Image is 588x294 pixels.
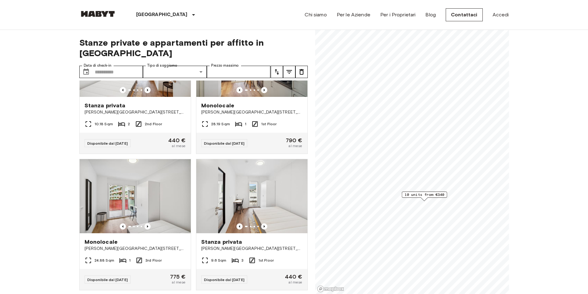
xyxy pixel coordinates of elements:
button: tune [271,66,283,78]
span: 10.18 Sqm [94,121,113,127]
span: Disponibile dal [DATE] [87,141,128,146]
span: al mese [172,143,186,149]
button: tune [283,66,295,78]
span: Stanza privata [85,102,126,109]
a: Marketing picture of unit AT-21-001-023-01Previous imagePrevious imageStanza privata[PERSON_NAME]... [79,23,191,154]
span: 1 [129,258,131,263]
span: Disponibile dal [DATE] [204,141,244,146]
img: Marketing picture of unit AT-21-001-055-01 [80,159,191,233]
button: Previous image [144,223,151,230]
span: 790 € [286,138,302,143]
a: Mapbox logo [317,285,344,292]
span: 24.88 Sqm [94,258,114,263]
span: [PERSON_NAME][GEOGRAPHIC_DATA][STREET_ADDRESS] [85,246,186,252]
button: Previous image [261,223,267,230]
span: Stanza privata [201,238,242,246]
span: al mese [288,143,302,149]
span: Monolocale [201,102,235,109]
button: Previous image [120,223,126,230]
img: Marketing picture of unit AT-21-001-006-02 [196,159,307,233]
a: Marketing picture of unit AT-21-001-055-01Previous imagePrevious imageMonolocale[PERSON_NAME][GEO... [79,159,191,290]
span: al mese [288,280,302,285]
span: 2 [128,121,130,127]
label: Data di check-in [84,63,111,68]
button: Previous image [144,87,151,93]
button: Choose date [80,66,92,78]
img: Habyt [79,11,116,17]
a: Per i Proprietari [380,11,416,19]
span: al mese [172,280,186,285]
a: Contattaci [446,8,483,21]
a: Per le Aziende [337,11,370,19]
span: 2nd Floor [145,121,162,127]
div: Map marker [402,192,447,201]
span: [PERSON_NAME][GEOGRAPHIC_DATA][STREET_ADDRESS] [201,246,302,252]
span: 3 [241,258,244,263]
label: Tipo di soggiorno [147,63,177,68]
a: Marketing picture of unit AT-21-001-006-02Previous imagePrevious imageStanza privata[PERSON_NAME]... [196,159,308,290]
button: Previous image [236,223,243,230]
a: Chi siamo [305,11,327,19]
span: 9.6 Sqm [211,258,227,263]
span: 1 [245,121,246,127]
span: Monolocale [85,238,118,246]
a: Accedi [493,11,509,19]
span: Disponibile dal [DATE] [87,277,128,282]
span: 1st Floor [258,258,274,263]
span: Stanze private e appartamenti per affitto in [GEOGRAPHIC_DATA] [79,37,308,58]
p: [GEOGRAPHIC_DATA] [136,11,188,19]
span: 440 € [285,274,302,280]
span: [PERSON_NAME][GEOGRAPHIC_DATA][STREET_ADDRESS] [85,109,186,115]
span: 1st Floor [261,121,277,127]
span: 28.19 Sqm [211,121,230,127]
button: Previous image [236,87,243,93]
span: Disponibile dal [DATE] [204,277,244,282]
button: tune [295,66,308,78]
button: Previous image [120,87,126,93]
label: Prezzo massimo [211,63,239,68]
span: 775 € [170,274,186,280]
button: Previous image [261,87,267,93]
span: 440 € [168,138,186,143]
a: Marketing picture of unit AT-21-001-012-01Previous imagePrevious imageMonolocale[PERSON_NAME][GEO... [196,23,308,154]
span: 10 units from €340 [404,192,444,197]
span: [PERSON_NAME][GEOGRAPHIC_DATA][STREET_ADDRESS] [201,109,302,115]
a: Blog [425,11,436,19]
span: 3rd Floor [145,258,162,263]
